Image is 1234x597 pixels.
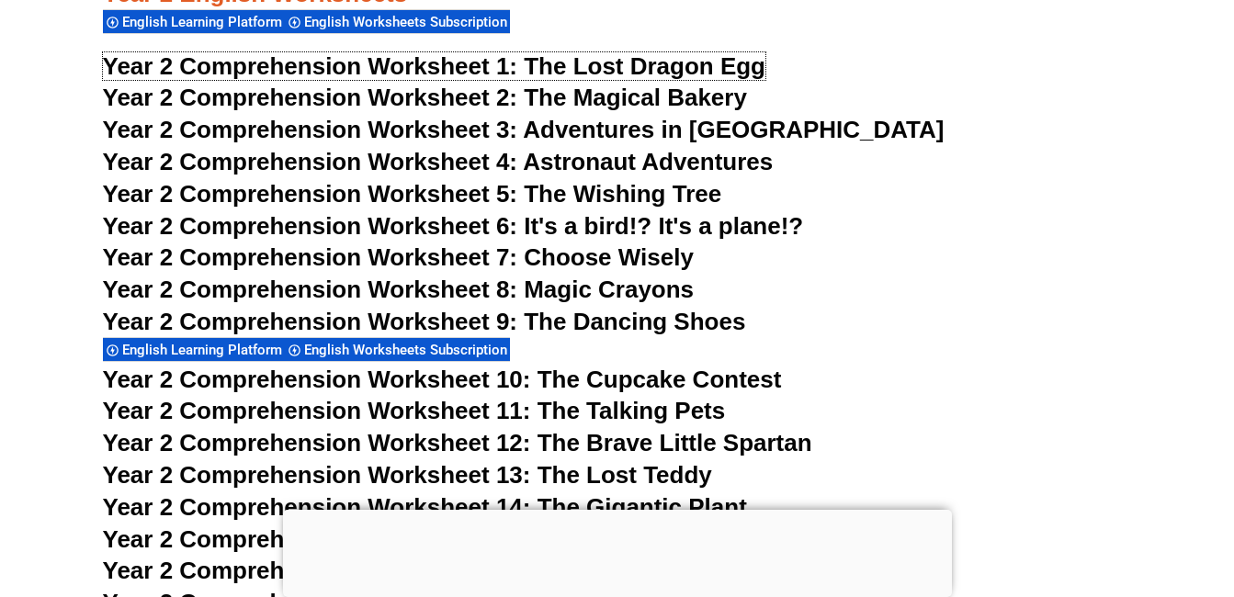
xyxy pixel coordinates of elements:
[103,84,747,111] a: Year 2 Comprehension Worksheet 2: The Magical Bakery
[103,180,518,208] span: Year 2 Comprehension Worksheet 5:
[103,337,285,362] div: English Learning Platform
[103,308,746,335] a: Year 2 Comprehension Worksheet 9: The Dancing Shoes
[524,180,721,208] span: The Wishing Tree
[524,243,694,271] span: Choose Wisely
[103,243,518,271] span: Year 2 Comprehension Worksheet 7:
[285,337,510,362] div: English Worksheets Subscription
[103,84,518,111] span: Year 2 Comprehension Worksheet 2:
[103,276,695,303] a: Year 2 Comprehension Worksheet 8: Magic Crayons
[103,429,812,456] a: Year 2 Comprehension Worksheet 12: The Brave Little Spartan
[103,180,722,208] a: Year 2 Comprehension Worksheet 5: The Wishing Tree
[103,366,782,393] a: Year 2 Comprehension Worksheet 10: The Cupcake Contest
[928,389,1234,597] iframe: Chat Widget
[103,243,694,271] a: Year 2 Comprehension Worksheet 7: Choose Wisely
[103,116,518,143] span: Year 2 Comprehension Worksheet 3:
[103,397,726,424] a: Year 2 Comprehension Worksheet 11: The Talking Pets
[523,116,944,143] span: Adventures in [GEOGRAPHIC_DATA]
[103,148,518,175] span: Year 2 Comprehension Worksheet 4:
[122,342,288,358] span: English Learning Platform
[524,84,747,111] span: The Magical Bakery
[304,14,513,30] span: English Worksheets Subscription
[103,493,747,521] a: Year 2 Comprehension Worksheet 14: The Gigantic Plant
[103,116,945,143] a: Year 2 Comprehension Worksheet 3: Adventures in [GEOGRAPHIC_DATA]
[103,9,285,34] div: English Learning Platform
[103,212,804,240] a: Year 2 Comprehension Worksheet 6: It's a bird!? It's a plane!?
[285,9,510,34] div: English Worksheets Subscription
[103,148,774,175] a: Year 2 Comprehension Worksheet 4: Astronaut Adventures
[523,148,773,175] span: Astronaut Adventures
[103,525,743,553] a: Year 2 Comprehension Worksheet 15: Friendly Monsters
[103,52,518,80] span: Year 2 Comprehension Worksheet 1:
[283,510,952,592] iframe: Advertisement
[122,14,288,30] span: English Learning Platform
[304,342,513,358] span: English Worksheets Subscription
[103,557,842,584] a: Year 2 Comprehension Worksheet 16: Enchanted Puzzle Painting
[524,52,765,80] span: The Lost Dragon Egg
[103,461,712,489] a: Year 2 Comprehension Worksheet 13: The Lost Teddy
[103,52,765,80] a: Year 2 Comprehension Worksheet 1: The Lost Dragon Egg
